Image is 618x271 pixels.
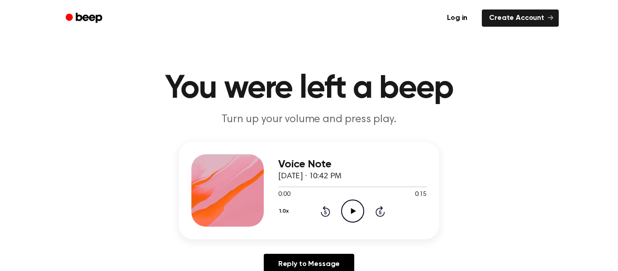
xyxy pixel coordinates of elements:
h1: You were left a beep [77,72,541,105]
span: 0:15 [415,190,427,200]
a: Log in [438,8,476,29]
p: Turn up your volume and press play. [135,112,483,127]
a: Create Account [482,10,559,27]
span: 0:00 [278,190,290,200]
span: [DATE] · 10:42 PM [278,172,342,181]
button: 1.0x [278,204,292,219]
a: Beep [59,10,110,27]
h3: Voice Note [278,158,427,171]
